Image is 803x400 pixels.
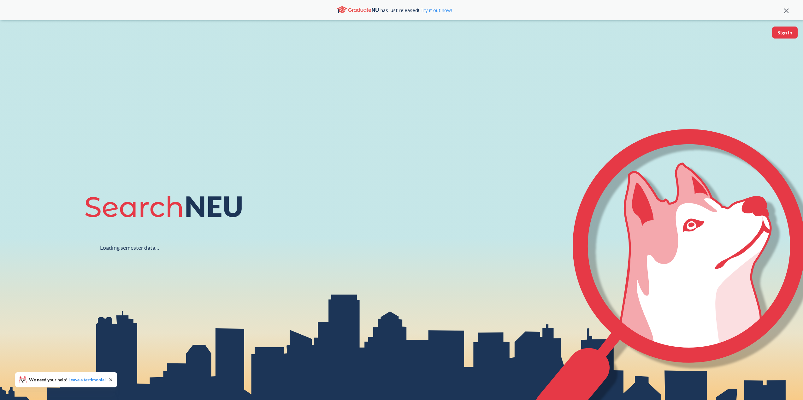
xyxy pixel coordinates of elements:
[419,7,452,13] a: Try it out now!
[6,27,21,48] a: sandbox logo
[68,377,106,382] a: Leave a testimonial
[100,244,159,251] div: Loading semester data...
[6,27,21,46] img: sandbox logo
[772,27,798,39] button: Sign In
[29,378,106,382] span: We need your help!
[381,7,452,14] span: has just released!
